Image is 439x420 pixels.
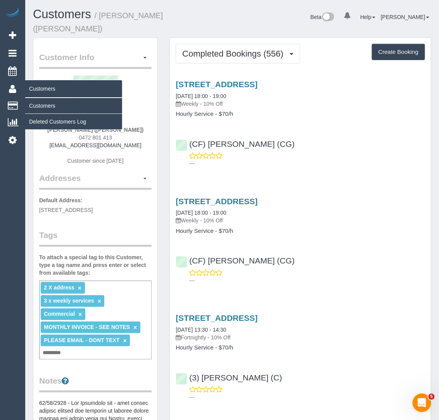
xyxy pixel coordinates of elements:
[133,324,137,331] a: ×
[44,337,119,343] span: PLEASE EMAIL - DONT TEXT
[98,298,101,305] a: ×
[123,337,126,344] a: ×
[47,127,143,133] strong: [PERSON_NAME] ([PERSON_NAME])
[372,44,425,60] button: Create Booking
[176,93,226,99] a: [DATE] 18:00 - 19:00
[78,285,81,291] a: ×
[5,8,20,19] img: Automaid Logo
[79,134,112,141] span: 0472 801 413
[189,277,425,284] p: ---
[25,98,122,130] ul: Customers
[176,100,425,108] p: Weekly - 10% Off
[44,324,130,330] span: MONTHLY INVOICE - SEE NOTES
[176,334,425,341] p: Fortnightly - 10% Off
[44,311,75,317] span: Commercial
[33,7,91,21] a: Customers
[39,196,83,204] label: Default Address:
[25,80,122,98] span: Customers
[176,197,258,206] a: [STREET_ADDRESS]
[67,158,124,164] span: Customer since [DATE]
[176,313,258,322] a: [STREET_ADDRESS]
[176,44,300,64] button: Completed Bookings (556)
[429,394,435,400] span: 5
[413,394,431,412] iframe: Intercom live chat
[44,284,74,291] span: 2 X address
[176,256,295,265] a: (CF) [PERSON_NAME] (CG)
[311,14,335,20] a: Beta
[182,49,287,59] span: Completed Bookings (556)
[25,114,122,129] a: Deleted Customers Log
[176,228,425,234] h4: Hourly Service - $70/h
[189,393,425,401] p: ---
[176,111,425,117] h4: Hourly Service - $70/h
[25,98,122,114] a: Customers
[176,139,295,148] a: (CF) [PERSON_NAME] (CG)
[176,80,258,89] a: [STREET_ADDRESS]
[44,298,94,304] span: 3 x weekly services
[39,253,152,277] label: To attach a special tag to this Customer, type a tag name and press enter or select from availabl...
[50,142,142,148] a: [EMAIL_ADDRESS][DOMAIN_NAME]
[39,207,93,213] span: [STREET_ADDRESS]
[39,52,152,69] legend: Customer Info
[176,327,226,333] a: [DATE] 13:30 - 14:30
[39,375,152,392] legend: Notes
[360,14,375,20] a: Help
[381,14,429,20] a: [PERSON_NAME]
[176,373,282,382] a: (3) [PERSON_NAME] (C)
[189,160,425,167] p: ---
[176,210,226,216] a: [DATE] 18:00 - 19:00
[33,11,163,33] small: / [PERSON_NAME] ([PERSON_NAME])
[78,311,82,318] a: ×
[39,229,152,247] legend: Tags
[176,344,425,351] h4: Hourly Service - $70/h
[176,217,425,224] p: Weekly - 10% Off
[321,12,334,22] img: New interface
